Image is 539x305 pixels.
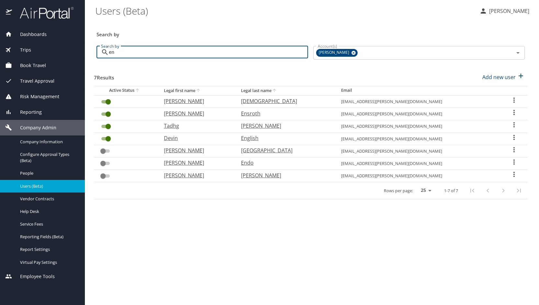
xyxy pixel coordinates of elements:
[513,48,522,57] button: Open
[241,134,328,142] p: English
[336,170,501,182] td: [EMAIL_ADDRESS][PERSON_NAME][DOMAIN_NAME]
[20,208,77,215] span: Help Desk
[109,46,308,58] input: Search by name or email
[12,273,55,280] span: Employee Tools
[164,122,228,130] p: Tadhg
[20,139,77,145] span: Company Information
[13,6,74,19] img: airportal-logo.png
[164,171,228,179] p: [PERSON_NAME]
[164,110,228,117] p: [PERSON_NAME]
[159,86,236,95] th: Legal first name
[97,27,525,38] h3: Search by
[241,122,328,130] p: [PERSON_NAME]
[195,88,202,94] button: sort
[134,88,141,94] button: sort
[241,147,328,154] p: [GEOGRAPHIC_DATA]
[20,170,77,176] span: People
[487,7,529,15] p: [PERSON_NAME]
[482,73,516,81] p: Add new user
[12,46,31,53] span: Trips
[336,157,501,170] td: [EMAIL_ADDRESS][PERSON_NAME][DOMAIN_NAME]
[20,246,77,252] span: Report Settings
[164,147,228,154] p: [PERSON_NAME]
[336,133,501,145] td: [EMAIL_ADDRESS][PERSON_NAME][DOMAIN_NAME]
[164,159,228,167] p: [PERSON_NAME]
[12,77,54,85] span: Travel Approval
[20,221,77,227] span: Service Fees
[12,93,59,100] span: Risk Management
[241,171,328,179] p: [PERSON_NAME]
[164,134,228,142] p: Devin
[416,186,434,195] select: rows per page
[20,234,77,240] span: Reporting Fields (Beta)
[6,6,13,19] img: icon-airportal.png
[94,86,527,199] table: User Search Table
[20,151,77,164] span: Configure Approval Types (Beta)
[164,97,228,105] p: [PERSON_NAME]
[336,108,501,120] td: [EMAIL_ADDRESS][PERSON_NAME][DOMAIN_NAME]
[236,86,336,95] th: Legal last name
[444,189,458,193] p: 1-7 of 7
[94,86,159,95] th: Active Status
[12,62,46,69] span: Book Travel
[12,31,47,38] span: Dashboards
[477,5,532,17] button: [PERSON_NAME]
[20,183,77,189] span: Users (Beta)
[20,196,77,202] span: Vendor Contracts
[480,70,527,84] button: Add new user
[336,86,501,95] th: Email
[271,88,278,94] button: sort
[336,95,501,108] td: [EMAIL_ADDRESS][PERSON_NAME][DOMAIN_NAME]
[20,259,77,265] span: Virtual Pay Settings
[316,49,358,57] div: [PERSON_NAME]
[241,110,328,117] p: Ensroth
[95,1,474,21] h1: Users (Beta)
[336,145,501,157] td: [EMAIL_ADDRESS][PERSON_NAME][DOMAIN_NAME]
[12,109,42,116] span: Reporting
[12,124,56,131] span: Company Admin
[336,120,501,133] td: [EMAIL_ADDRESS][PERSON_NAME][DOMAIN_NAME]
[241,159,328,167] p: Endo
[241,97,328,105] p: [DEMOGRAPHIC_DATA]
[316,49,353,56] span: [PERSON_NAME]
[94,70,114,81] h3: 7 Results
[384,189,413,193] p: Rows per page:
